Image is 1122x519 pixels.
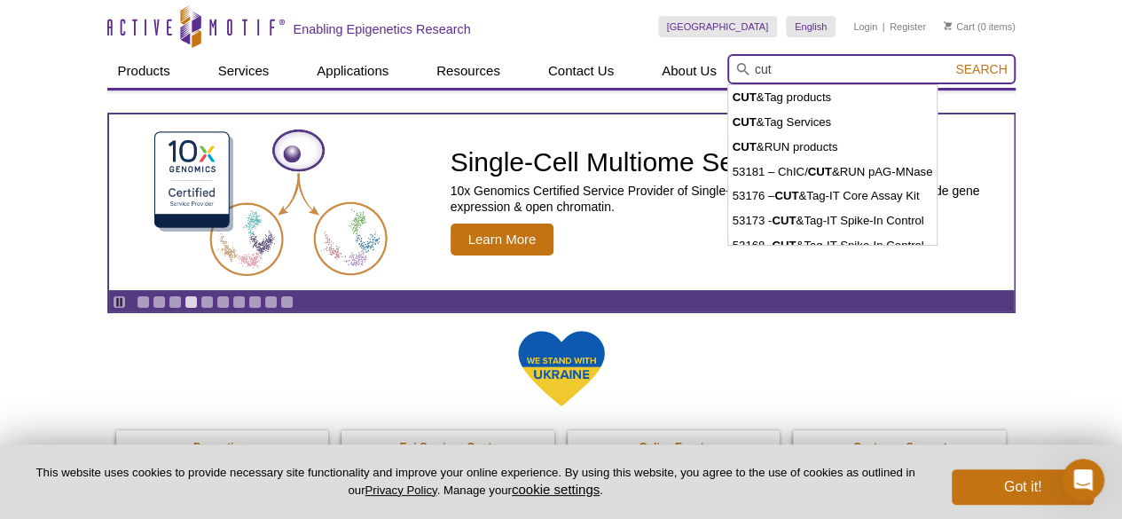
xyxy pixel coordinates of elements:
li: 53173 - &Tag-IT Spike-In Control [728,208,938,233]
strong: Promotions [193,441,253,453]
li: | [883,16,885,37]
a: Toggle autoplay [113,295,126,309]
strong: CUT [808,165,832,178]
a: Go to slide 10 [280,295,294,309]
a: Epi-Services Quote [341,430,556,464]
img: Your Cart [944,21,952,30]
a: Go to slide 7 [232,295,246,309]
button: Got it! [952,469,1094,505]
span: Search [955,62,1007,76]
strong: CUT [772,239,796,252]
a: Products [107,54,181,88]
strong: CUT [772,214,796,227]
strong: CUT [733,115,757,129]
button: Search [950,61,1012,77]
a: Cart [944,20,975,33]
a: Single-Cell Multiome Service Single-Cell Multiome Service 10x Genomics Certified Service Provider... [109,114,1014,290]
a: Go to slide 6 [216,295,230,309]
img: We Stand With Ukraine [517,329,606,408]
a: Online Events [568,430,782,464]
li: &Tag Services [728,110,938,135]
li: &RUN products [728,135,938,160]
iframe: Intercom live chat [1062,459,1104,501]
a: Applications [306,54,399,88]
img: Single-Cell Multiome Service [137,122,404,284]
strong: CUT [774,189,798,202]
strong: Customer Support [853,441,946,453]
a: Register [890,20,926,33]
li: 53176 – &Tag-IT Core Assay Kit [728,184,938,208]
a: About Us [651,54,727,88]
article: Single-Cell Multiome Service [109,114,1014,290]
strong: CUT [733,140,757,153]
a: Go to slide 2 [153,295,166,309]
a: Customer Support [793,430,1008,464]
a: [GEOGRAPHIC_DATA] [658,16,778,37]
a: Go to slide 5 [200,295,214,309]
a: Login [853,20,877,33]
a: English [786,16,836,37]
span: Learn More [451,224,554,256]
a: Go to slide 1 [137,295,150,309]
strong: Online Events [639,441,710,453]
p: This website uses cookies to provide necessary site functionality and improve your online experie... [28,465,922,499]
input: Keyword, Cat. No. [727,54,1016,84]
a: Go to slide 3 [169,295,182,309]
a: Privacy Policy [365,484,436,497]
p: 10x Genomics Certified Service Provider of Single-Cell Multiome to measure genome-wide gene expre... [451,183,1005,215]
li: 53168 - &Tag-IT Spike-In Control [728,233,938,258]
a: Go to slide 4 [184,295,198,309]
a: Contact Us [537,54,624,88]
h2: Enabling Epigenetics Research [294,21,471,37]
strong: CUT [733,90,757,104]
a: Go to slide 8 [248,295,262,309]
li: &Tag products [728,85,938,110]
a: Resources [426,54,511,88]
strong: Epi-Services Quote [400,441,498,453]
li: 53181 – ChIC/ &RUN pAG-MNase [728,160,938,185]
button: cookie settings [512,482,600,497]
a: Promotions [116,430,331,464]
a: Services [208,54,280,88]
h2: Single-Cell Multiome Service [451,149,1005,176]
a: Go to slide 9 [264,295,278,309]
li: (0 items) [944,16,1016,37]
